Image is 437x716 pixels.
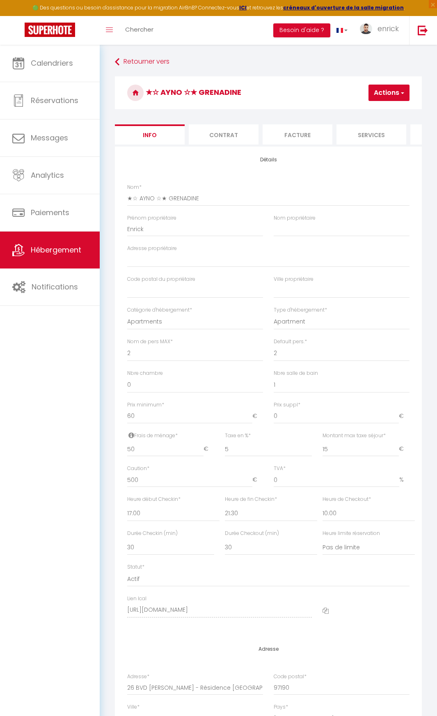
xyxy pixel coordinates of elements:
h4: Détails [127,157,410,163]
label: Caution [127,465,149,473]
span: € [399,409,410,424]
li: Facture [263,124,332,145]
li: Contrat [189,124,259,145]
label: Catégorie d'hébergement [127,306,192,314]
label: Lien Ical [127,595,146,603]
li: Services [336,124,406,145]
label: Pays [274,703,288,711]
button: Besoin d'aide ? [273,23,330,37]
label: Code postal du propriétaire [127,275,195,283]
span: % [399,473,410,487]
span: € [204,442,214,457]
iframe: Chat [402,679,431,710]
label: TVA [274,465,286,473]
label: Durée Checkout (min) [225,530,279,537]
a: ICI [239,4,247,11]
input: Taxe en % [225,442,312,457]
label: Nom de pers MAX [127,338,173,346]
img: ... [360,23,372,34]
label: Adresse propriétaire [127,245,177,252]
label: Default pers. [274,338,307,346]
label: Montant max taxe séjour [323,432,386,440]
a: Retourner vers [115,55,422,69]
a: ... enrick [354,16,409,45]
span: € [399,442,410,457]
span: Calendriers [31,58,73,68]
li: Info [115,124,185,145]
label: Nbre salle de bain [274,369,318,377]
label: Ville [127,703,140,711]
label: Nbre chambre [127,369,163,377]
span: Hébergement [31,245,81,255]
span: Analytics [31,170,64,180]
label: Durée Checkin (min) [127,530,178,537]
label: Type d'hébergement [274,306,327,314]
label: Prix suppl [274,401,300,409]
span: Réservations [31,95,78,106]
label: Heure début Checkin [127,496,181,503]
h4: Adresse [127,646,410,652]
label: Frais de ménage [127,432,178,440]
span: Messages [31,133,68,143]
span: Chercher [125,25,153,34]
label: Heure de fin Checkin [225,496,277,503]
label: Statut [127,563,144,571]
input: Montant max taxe séjour [323,442,399,457]
h3: ★☆ AYNO ☆★ GRENADINE [115,76,422,109]
label: Heure de Checkout [323,496,371,503]
label: Adresse [127,673,149,681]
label: Nom propriétaire [274,214,316,222]
a: Chercher [119,16,160,45]
label: Ville propriétaire [274,275,313,283]
a: créneaux d'ouverture de la salle migration [283,4,404,11]
span: Paiements [31,207,69,218]
span: Notifications [32,282,78,292]
label: Code postal [274,673,307,681]
label: Prix minimum [127,401,164,409]
label: Taxe en % [225,432,251,440]
button: Actions [368,85,410,101]
span: € [252,409,263,424]
label: Heure limite réservation [323,530,380,537]
label: Prénom propriétaire [127,214,176,222]
span: enrick [378,23,399,34]
img: Super Booking [25,23,75,37]
label: Nom [127,184,142,191]
i: Frais de ménage [128,432,134,438]
img: logout [418,25,428,35]
span: € [252,473,263,487]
